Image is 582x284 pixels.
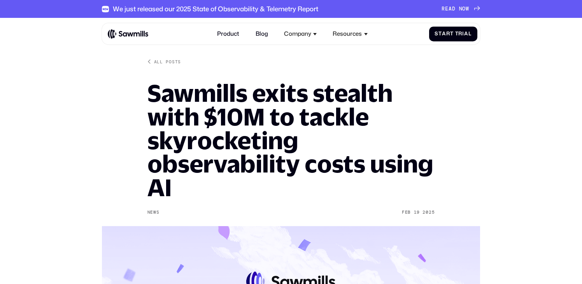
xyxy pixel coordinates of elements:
span: r [458,31,462,37]
div: Feb [402,210,411,215]
span: T [455,31,459,37]
a: All posts [147,59,181,64]
div: Resources [328,26,372,42]
div: 19 [414,210,420,215]
a: READNOW [442,6,480,12]
div: 2025 [422,210,435,215]
a: Product [213,26,244,42]
span: D [452,6,456,12]
span: a [464,31,468,37]
span: W [466,6,469,12]
span: N [459,6,463,12]
div: Company [284,30,311,37]
div: Company [280,26,321,42]
span: t [450,31,454,37]
span: O [462,6,466,12]
div: All posts [154,59,181,64]
a: Blog [251,26,272,42]
div: We just released our 2025 State of Observability & Telemetry Report [113,5,318,13]
div: News [147,210,160,215]
span: i [462,31,464,37]
span: R [442,6,445,12]
div: Resources [333,30,362,37]
span: a [442,31,446,37]
a: StartTrial [429,26,477,41]
span: E [445,6,449,12]
span: l [468,31,472,37]
span: r [446,31,450,37]
span: S [435,31,438,37]
h1: Sawmills exits stealth with $10M to tackle skyrocketing observability costs using AI [147,81,435,199]
span: t [438,31,442,37]
span: A [449,6,452,12]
